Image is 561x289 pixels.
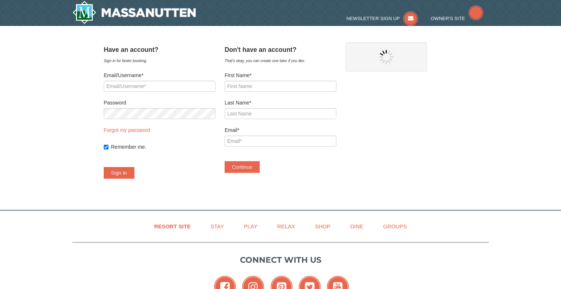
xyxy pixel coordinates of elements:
a: Owner's Site [431,16,484,21]
input: Email* [225,136,336,147]
img: wait gif [379,50,394,64]
a: Forgot my password [104,127,150,133]
a: Play [234,218,266,235]
span: Owner's Site [431,16,465,21]
a: Resort Site [145,218,200,235]
a: Massanutten Resort [72,1,196,24]
a: Dine [341,218,373,235]
img: Massanutten Resort Logo [72,1,196,24]
label: Remember me. [111,143,215,151]
label: Email* [225,126,336,134]
h4: Don't have an account? [225,46,336,53]
input: Last Name [225,108,336,119]
div: That's okay, you can create one later if you like. [225,57,336,64]
p: Connect with us [72,254,489,266]
div: Sign in for faster booking. [104,57,215,64]
span: Newsletter Sign Up [347,16,400,21]
a: Relax [268,218,304,235]
button: Continue [225,161,260,173]
label: Password [104,99,215,106]
label: Email/Username* [104,72,215,79]
button: Sign In [104,167,134,179]
a: Stay [201,218,233,235]
label: Last Name* [225,99,336,106]
label: First Name* [225,72,336,79]
input: First Name [225,81,336,92]
a: Groups [374,218,416,235]
input: Email/Username* [104,81,215,92]
a: Newsletter Sign Up [347,16,418,21]
a: Shop [306,218,340,235]
h4: Have an account? [104,46,215,53]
